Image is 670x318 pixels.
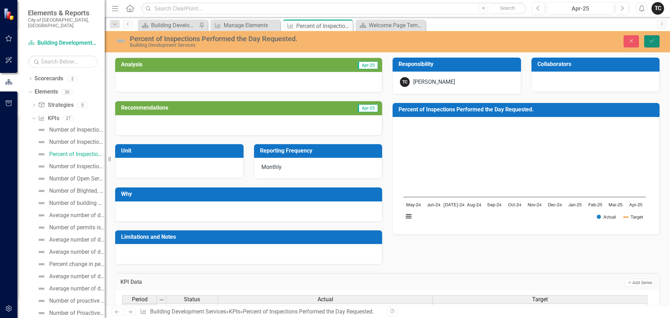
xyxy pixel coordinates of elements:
[49,212,105,219] div: Average number of days to [PERSON_NAME] a Blighted Code Enforcement Case
[49,163,105,170] div: Number of Inspections Completed by [PERSON_NAME] Building Inspectors
[508,203,521,207] text: Oct-24
[609,203,623,207] text: Mar-25
[37,126,46,134] img: Not Defined
[49,139,105,145] div: Number of Inspections Completed by the Residential Group of Inspectors
[37,199,46,207] img: Not Defined
[67,76,78,82] div: 2
[36,149,105,160] a: Percent of Inspections Performed the Day Requested.
[37,138,46,146] img: Not Defined
[38,114,59,123] a: KPIs
[37,284,46,293] img: Not Defined
[184,296,200,303] span: Status
[121,148,240,154] h3: Unit
[151,21,197,30] div: Building Development Services
[28,17,98,29] small: City of [GEOGRAPHIC_DATA], [GEOGRAPHIC_DATA]
[49,127,105,133] div: Number of Inspections Completed by the Commercial Group of Inspectors
[28,39,98,47] a: Building Development Services
[652,2,664,15] button: TC
[141,2,527,15] input: Search ClearPoint...
[121,234,379,240] h3: Limitations and Notes
[63,116,74,121] div: 27
[130,35,420,43] div: Percent of Inspections Performed the Day Requested.
[115,35,126,46] img: Not Defined
[140,308,382,316] div: » »
[224,21,278,30] div: Manage Elements
[35,75,63,83] a: Scorecards
[36,295,105,306] a: Number of proactive Temporary Sign service requests (TMPSGN)
[49,261,105,267] div: Percent change in permits issued
[528,203,542,207] text: Nov-24
[36,283,105,294] a: Average number of days to process prescreen reviews
[37,187,46,195] img: Not Defined
[260,148,379,154] h3: Reporting Frequency
[427,203,440,207] text: Jun-24
[120,279,347,285] h3: KPI Data
[629,203,642,207] text: Apr-25
[568,203,582,207] text: Jan-25
[588,203,602,207] text: Feb-25
[49,200,105,206] div: Number of building permits without inspection
[400,123,652,227] div: Chart. Highcharts interactive chart.
[35,88,58,96] a: Elements
[61,89,73,95] div: 30
[36,124,105,135] a: Number of Inspections Completed by the Commercial Group of Inspectors
[624,214,643,220] button: Show Target
[548,203,562,207] text: Dec-24
[150,308,226,315] a: Building Development Services
[49,249,105,255] div: Average number of days to process permits
[243,308,374,315] div: Percent of Inspections Performed the Day Requested.
[358,61,378,69] span: Apr-25
[130,43,420,48] div: Building Development Services
[37,236,46,244] img: Not Defined
[36,222,105,233] a: Number of permits issued per quarter
[38,101,73,109] a: Strategies
[37,175,46,183] img: Not Defined
[597,214,616,220] button: Show Actual
[121,191,379,197] h3: Why
[36,173,105,184] a: Number of Open Service Requests - 6003, 6005, 6006, & 6007
[159,297,164,303] img: 8DAGhfEEPCf229AAAAAElFTkSuQmCC
[37,150,46,158] img: Not Defined
[212,21,278,30] a: Manage Elements
[140,21,197,30] a: Building Development Services
[36,234,105,245] a: Average number of days to process plan reviews
[49,151,105,157] div: Percent of Inspections Performed the Day Requested.
[49,298,105,304] div: Number of proactive Temporary Sign service requests (TMPSGN)
[318,296,333,303] span: Actual
[36,185,105,197] a: Number of Blighted, DB, and Zoning Service Requests Resolved - 6003, 6005, 6006, 6007
[37,272,46,281] img: Not Defined
[49,286,105,292] div: Average number of days to process prescreen reviews
[49,188,105,194] div: Number of Blighted, DB, and Zoning Service Requests Resolved - 6003, 6005, 6006, 6007
[254,158,382,179] div: Monthly
[406,203,421,207] text: May-24
[490,3,525,13] button: Search
[28,9,98,17] span: Elements & Reports
[121,105,299,111] h3: Recommendations
[77,102,88,108] div: 0
[357,21,424,30] a: Welcome Page Template
[49,310,105,316] div: Number of Proactive Temporary Sign Service Request Resolved as COMPLETE per Month
[132,296,148,303] span: Period
[37,162,46,171] img: Not Defined
[37,309,46,317] img: Not Defined
[36,136,105,148] a: Number of Inspections Completed by the Residential Group of Inspectors
[413,78,455,86] div: [PERSON_NAME]
[400,77,410,87] div: TC
[500,5,515,11] span: Search
[547,2,614,15] button: Apr-25
[37,223,46,232] img: Not Defined
[49,176,105,182] div: Number of Open Service Requests - 6003, 6005, 6006, & 6007
[36,246,105,258] a: Average number of days to process permits
[28,56,98,68] input: Search Below...
[49,237,105,243] div: Average number of days to process plan reviews
[467,203,481,207] text: Aug-24
[36,210,105,221] a: Average number of days to [PERSON_NAME] a Blighted Code Enforcement Case
[549,5,611,13] div: Apr-25
[532,296,548,303] span: Target
[36,161,105,172] a: Number of Inspections Completed by [PERSON_NAME] Building Inspectors
[49,273,105,280] div: Average number of days to [PERSON_NAME] a Zoning Code Enforcement Case - Zoning
[37,297,46,305] img: Not Defined
[36,271,105,282] a: Average number of days to [PERSON_NAME] a Zoning Code Enforcement Case - Zoning
[537,61,656,67] h3: Collaborators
